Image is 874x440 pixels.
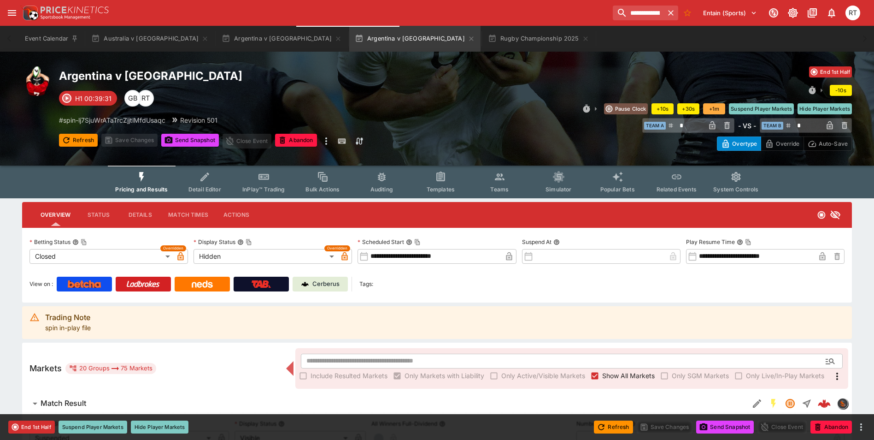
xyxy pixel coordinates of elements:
[677,103,699,114] button: +30s
[8,421,55,434] button: End 1st Half
[188,186,221,193] span: Detail Editor
[501,371,585,381] span: Only Active/Visible Markets
[804,137,852,151] button: Auto-Save
[161,204,216,226] button: Match Times
[321,134,332,149] button: more
[602,371,655,381] span: Show All Markets
[20,4,39,22] img: PriceKinetics Logo
[192,280,212,288] img: Neds
[108,166,766,198] div: Event type filters
[582,104,591,113] svg: Clock Controls
[600,186,635,193] span: Popular Bets
[68,280,101,288] img: Betcha
[252,280,271,288] img: TabNZ
[713,186,758,193] span: System Controls
[305,186,340,193] span: Bulk Actions
[29,363,62,374] h5: Markets
[818,397,831,410] img: logo-cerberus--red.svg
[703,103,725,114] button: +1m
[29,277,53,291] label: View on :
[45,312,91,323] div: Trading Note
[798,395,815,412] button: Straight
[553,239,560,245] button: Suspend At
[246,239,252,245] button: Copy To Clipboard
[522,238,551,246] p: Suspend At
[427,186,455,193] span: Templates
[311,371,387,381] span: Include Resulted Markets
[119,204,161,226] button: Details
[761,137,804,151] button: Override
[762,122,783,130] span: Team B
[405,371,484,381] span: Only Markets with Liability
[809,66,852,77] button: End 1st Half
[856,422,867,433] button: more
[746,371,824,381] span: Only Live/In-Play Markets
[301,280,309,288] img: Cerberus
[312,279,340,289] p: Cerberus
[78,204,119,226] button: Status
[657,186,697,193] span: Related Events
[59,134,98,147] button: Refresh
[359,277,373,291] label: Tags:
[275,135,317,144] span: Mark an event as closed and abandoned.
[216,26,347,52] button: Argentina v [GEOGRAPHIC_DATA]
[798,103,852,114] button: Hide Player Markets
[358,238,404,246] p: Scheduled Start
[717,137,761,151] button: Overtype
[644,122,666,130] span: Team A
[613,6,663,20] input: search
[216,204,257,226] button: Actions
[651,103,674,114] button: +10s
[180,115,217,125] p: Revision 501
[817,210,826,220] svg: Closed
[837,398,848,409] div: sportingsolutions
[604,103,648,114] button: Pause Clock
[698,6,763,20] button: Select Tenant
[349,26,481,52] button: Argentina v [GEOGRAPHIC_DATA]
[594,421,633,434] button: Refresh
[75,94,111,103] p: H1 00:39:31
[19,26,84,52] button: Event Calendar
[41,6,109,13] img: PriceKinetics
[275,134,317,147] button: Abandon
[819,139,848,149] p: Auto-Save
[124,90,141,107] div: Gareth Brown
[810,422,852,431] span: Mark an event as closed and abandoned.
[4,5,20,21] button: open drawer
[686,238,735,246] p: Play Resume Time
[22,66,52,96] img: rugby_union.png
[414,239,421,245] button: Copy To Clipboard
[830,209,841,220] svg: Hidden
[59,421,127,434] button: Suspend Player Markets
[680,6,695,20] button: No Bookmarks
[823,5,840,21] button: Notifications
[81,239,87,245] button: Copy To Clipboard
[808,86,817,95] svg: Clock Controls
[745,239,751,245] button: Copy To Clipboard
[293,277,348,291] a: Cerberus
[729,103,794,114] button: Suspend Player Markets
[41,398,86,408] h6: Match Result
[33,204,78,226] button: Overview
[749,395,765,412] button: Edit Detail
[86,26,214,52] button: Australia v [GEOGRAPHIC_DATA]
[370,186,393,193] span: Auditing
[822,353,839,369] button: Open
[818,397,831,410] div: 695ba37a-8227-4793-81aa-b29035756010
[29,249,173,264] div: Closed
[137,90,154,107] div: Richard Tatton
[69,363,153,374] div: 20 Groups 75 Markets
[161,134,219,147] button: Send Snapshot
[776,139,799,149] p: Override
[72,239,79,245] button: Betting StatusCopy To Clipboard
[782,395,798,412] button: Suspended
[765,5,782,21] button: Connected to PK
[717,137,852,151] div: Start From
[810,421,852,434] button: Abandon
[45,309,91,336] div: spin in-play file
[546,186,571,193] span: Simulator
[59,69,456,83] h2: Copy To Clipboard
[737,239,743,245] button: Play Resume TimeCopy To Clipboard
[194,249,337,264] div: Hidden
[406,239,412,245] button: Scheduled StartCopy To Clipboard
